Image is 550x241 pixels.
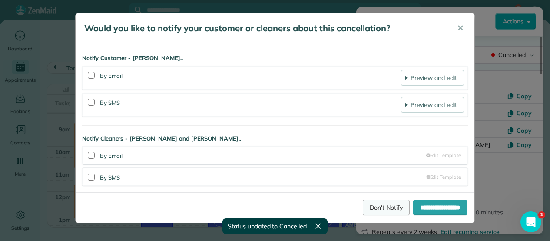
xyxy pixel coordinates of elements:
a: Edit Template [426,174,461,181]
span: 1 [538,211,545,218]
span: ✕ [457,23,464,33]
div: By SMS [100,172,426,182]
a: Edit Template [426,152,461,159]
div: By Email [100,70,401,86]
a: Preview and edit [401,70,464,86]
strong: Notify Cleaners - [PERSON_NAME] and [PERSON_NAME].. [82,134,468,143]
strong: Notify Customer - [PERSON_NAME].. [82,54,468,63]
div: By SMS [100,97,401,113]
a: Don't Notify [363,200,410,215]
h5: Would you like to notify your customer or cleaners about this cancellation? [84,22,445,34]
span: Status updated to Cancelled [228,222,307,231]
a: Preview and edit [401,97,464,113]
iframe: Intercom live chat [520,211,541,232]
div: By Email [100,150,426,161]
